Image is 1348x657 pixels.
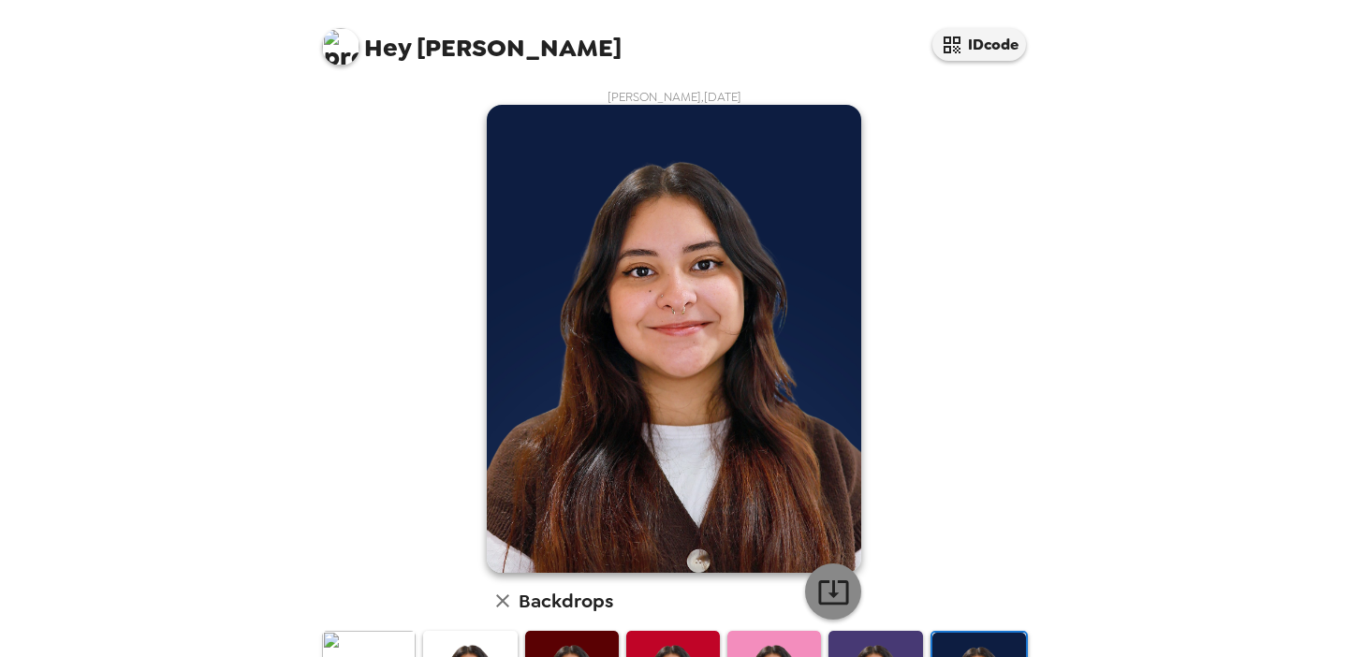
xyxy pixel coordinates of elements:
img: profile pic [322,28,359,66]
img: user [487,105,861,573]
h6: Backdrops [519,586,613,616]
button: IDcode [932,28,1026,61]
span: [PERSON_NAME] [322,19,622,61]
span: [PERSON_NAME] , [DATE] [608,89,741,105]
span: Hey [364,31,411,65]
